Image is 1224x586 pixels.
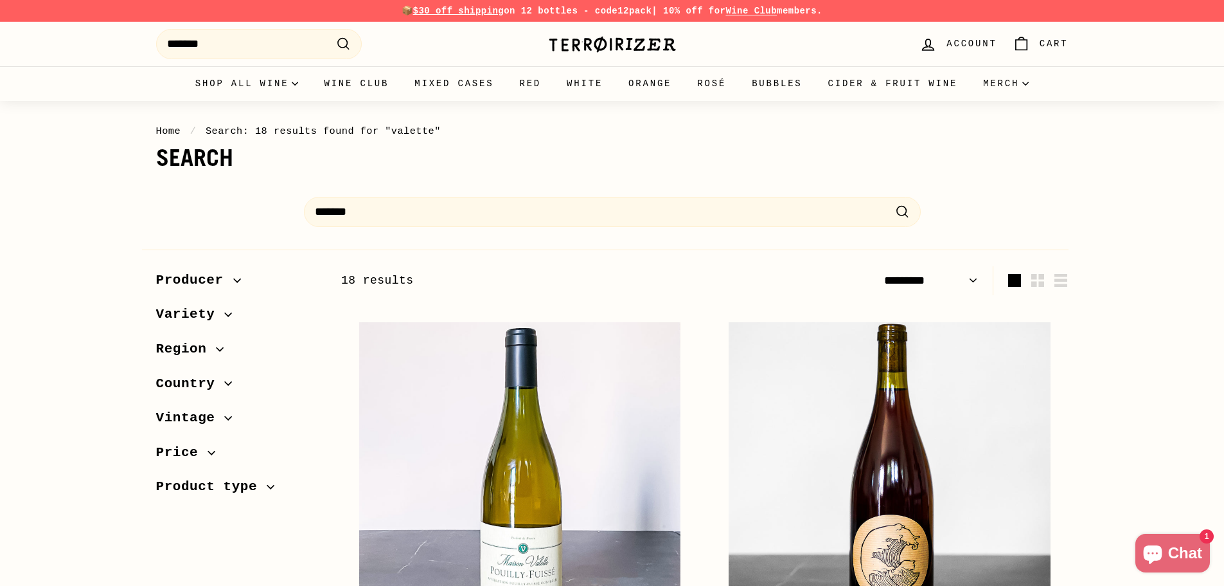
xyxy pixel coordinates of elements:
[156,338,217,360] span: Region
[156,4,1069,18] p: 📦 on 12 bottles - code | 10% off for members.
[156,304,225,325] span: Variety
[156,473,321,508] button: Product type
[156,404,321,439] button: Vintage
[156,442,208,464] span: Price
[912,25,1004,63] a: Account
[156,270,233,291] span: Producer
[684,66,739,101] a: Rosé
[311,66,402,101] a: Wine Club
[1131,534,1214,576] inbox-online-store-chat: Shopify online store chat
[970,66,1042,101] summary: Merch
[156,300,321,335] button: Variety
[156,124,1069,139] nav: breadcrumbs
[554,66,616,101] a: White
[156,335,321,370] button: Region
[1040,37,1069,51] span: Cart
[617,6,652,16] strong: 12pack
[156,439,321,473] button: Price
[182,66,312,101] summary: Shop all wine
[156,370,321,405] button: Country
[815,66,971,101] a: Cider & Fruit Wine
[413,6,504,16] span: $30 off shipping
[946,37,997,51] span: Account
[725,6,777,16] a: Wine Club
[206,125,441,137] span: Search: 18 results found for "valette"
[156,407,225,429] span: Vintage
[506,66,554,101] a: Red
[616,66,684,101] a: Orange
[156,373,225,395] span: Country
[187,125,200,137] span: /
[156,145,1069,171] h1: Search
[156,125,181,137] a: Home
[156,266,321,301] button: Producer
[130,66,1094,101] div: Primary
[341,271,705,290] div: 18 results
[739,66,815,101] a: Bubbles
[156,476,267,498] span: Product type
[402,66,506,101] a: Mixed Cases
[1005,25,1076,63] a: Cart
